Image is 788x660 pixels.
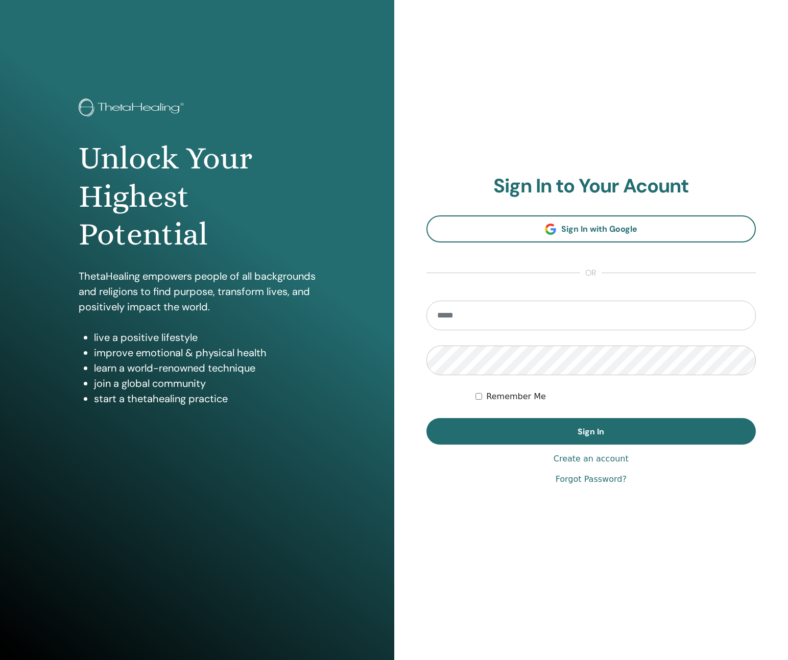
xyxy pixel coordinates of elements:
span: or [580,267,602,279]
span: Sign In with Google [561,224,637,234]
a: Sign In with Google [426,215,756,242]
li: join a global community [94,376,316,391]
li: learn a world-renowned technique [94,360,316,376]
li: start a thetahealing practice [94,391,316,406]
div: Keep me authenticated indefinitely or until I manually logout [475,390,756,403]
p: ThetaHealing empowers people of all backgrounds and religions to find purpose, transform lives, a... [79,268,316,314]
a: Create an account [554,453,629,465]
li: live a positive lifestyle [94,330,316,345]
h1: Unlock Your Highest Potential [79,139,316,253]
li: improve emotional & physical health [94,345,316,360]
h2: Sign In to Your Acount [426,175,756,198]
a: Forgot Password? [556,473,627,485]
button: Sign In [426,418,756,445]
span: Sign In [578,426,604,437]
label: Remember Me [486,390,546,403]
